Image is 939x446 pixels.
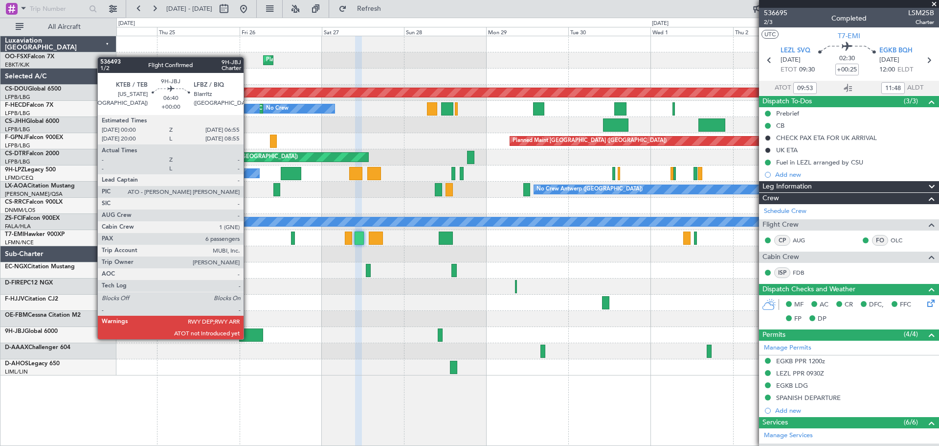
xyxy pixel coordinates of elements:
[537,182,643,197] div: No Crew Antwerp ([GEOGRAPHIC_DATA])
[118,20,135,28] div: [DATE]
[139,166,161,181] div: No Crew
[5,151,59,157] a: CS-DTRFalcon 2000
[5,94,30,101] a: LFPB/LBG
[838,31,860,41] span: T7-EMI
[266,53,380,68] div: Planned Maint Kortrijk-[GEOGRAPHIC_DATA]
[774,235,790,246] div: CP
[793,82,817,94] input: --:--
[5,280,53,286] a: D-FIREPC12 NGX
[879,46,913,56] span: EGKB BQH
[904,96,918,106] span: (3/3)
[904,329,918,339] span: (4/4)
[5,329,24,334] span: 9H-JBJ
[5,264,75,270] a: EC-NGXCitation Mustang
[776,369,824,377] div: LEZL PPR 0930Z
[349,5,390,12] span: Refresh
[5,312,81,318] a: OE-FBMCessna Citation M2
[5,142,30,149] a: LFPB/LBG
[5,118,59,124] a: CS-JHHGlobal 6000
[5,368,28,376] a: LIML/LIN
[762,96,812,107] span: Dispatch To-Dos
[5,361,28,367] span: D-AHOS
[5,135,63,141] a: F-GPNJFalcon 900EX
[5,199,26,205] span: CS-RRC
[5,223,31,230] a: FALA/HLA
[907,83,923,93] span: ALDT
[869,300,884,310] span: DFC,
[30,1,86,16] input: Trip Number
[891,236,913,245] a: OLC
[761,30,779,39] button: UTC
[5,215,60,221] a: ZS-FCIFalcon 900EX
[776,121,784,130] div: CB
[5,280,23,286] span: D-FIRE
[568,27,650,36] div: Tue 30
[5,54,54,60] a: OO-FSXFalcon 7X
[794,314,802,324] span: FP
[762,181,812,192] span: Leg Information
[650,27,733,36] div: Wed 1
[762,252,799,263] span: Cabin Crew
[776,394,841,402] div: SPANISH DEPARTURE
[831,13,867,23] div: Completed
[172,101,194,116] div: No Crew
[764,18,787,26] span: 2/3
[5,135,26,141] span: F-GPNJ
[5,215,22,221] span: ZS-FCI
[404,27,486,36] div: Sun 28
[5,61,29,69] a: EBKT/KJK
[486,27,568,36] div: Mon 29
[793,268,815,277] a: FDB
[793,236,815,245] a: AUG
[781,55,801,65] span: [DATE]
[266,101,289,116] div: No Crew
[5,174,33,182] a: LFMD/CEQ
[775,406,934,415] div: Add new
[652,20,669,28] div: [DATE]
[897,65,913,75] span: ELDT
[513,134,667,148] div: Planned Maint [GEOGRAPHIC_DATA] ([GEOGRAPHIC_DATA])
[5,167,56,173] a: 9H-LPZLegacy 500
[762,284,855,295] span: Dispatch Checks and Weather
[776,134,877,142] div: CHECK PAX ETA FOR UK ARRIVAL
[879,55,899,65] span: [DATE]
[764,8,787,18] span: 536695
[762,193,779,204] span: Crew
[157,27,239,36] div: Thu 25
[5,232,24,237] span: T7-EMI
[5,86,61,92] a: CS-DOUGlobal 6500
[774,267,790,278] div: ISP
[184,117,338,132] div: Planned Maint [GEOGRAPHIC_DATA] ([GEOGRAPHIC_DATA])
[5,264,27,270] span: EC-NGX
[5,183,27,189] span: LX-AOA
[799,65,815,75] span: 09:30
[776,158,863,166] div: Fuel in LEZL arranged by CSU
[908,8,934,18] span: LSM25B
[908,18,934,26] span: Charter
[5,102,26,108] span: F-HECD
[11,19,106,35] button: All Aircraft
[5,232,65,237] a: T7-EMIHawker 900XP
[5,102,53,108] a: F-HECDFalcon 7X
[334,1,393,17] button: Refresh
[776,146,798,154] div: UK ETA
[900,300,911,310] span: FFC
[781,46,810,56] span: LEZL SVQ
[5,54,27,60] span: OO-FSX
[776,381,808,390] div: EGKB LDG
[764,207,806,216] a: Schedule Crew
[904,417,918,427] span: (6/6)
[5,345,70,351] a: D-AAAXChallenger 604
[5,151,26,157] span: CS-DTR
[5,296,58,302] a: F-HJJVCitation CJ2
[189,150,298,164] div: Planned Maint Nice ([GEOGRAPHIC_DATA])
[5,312,28,318] span: OE-FBM
[5,207,35,214] a: DNMM/LOS
[5,345,28,351] span: D-AAAX
[776,109,799,117] div: Prebrief
[764,431,813,441] a: Manage Services
[5,199,63,205] a: CS-RRCFalcon 900LX
[762,329,785,341] span: Permits
[5,361,60,367] a: D-AHOSLegacy 650
[881,82,905,94] input: --:--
